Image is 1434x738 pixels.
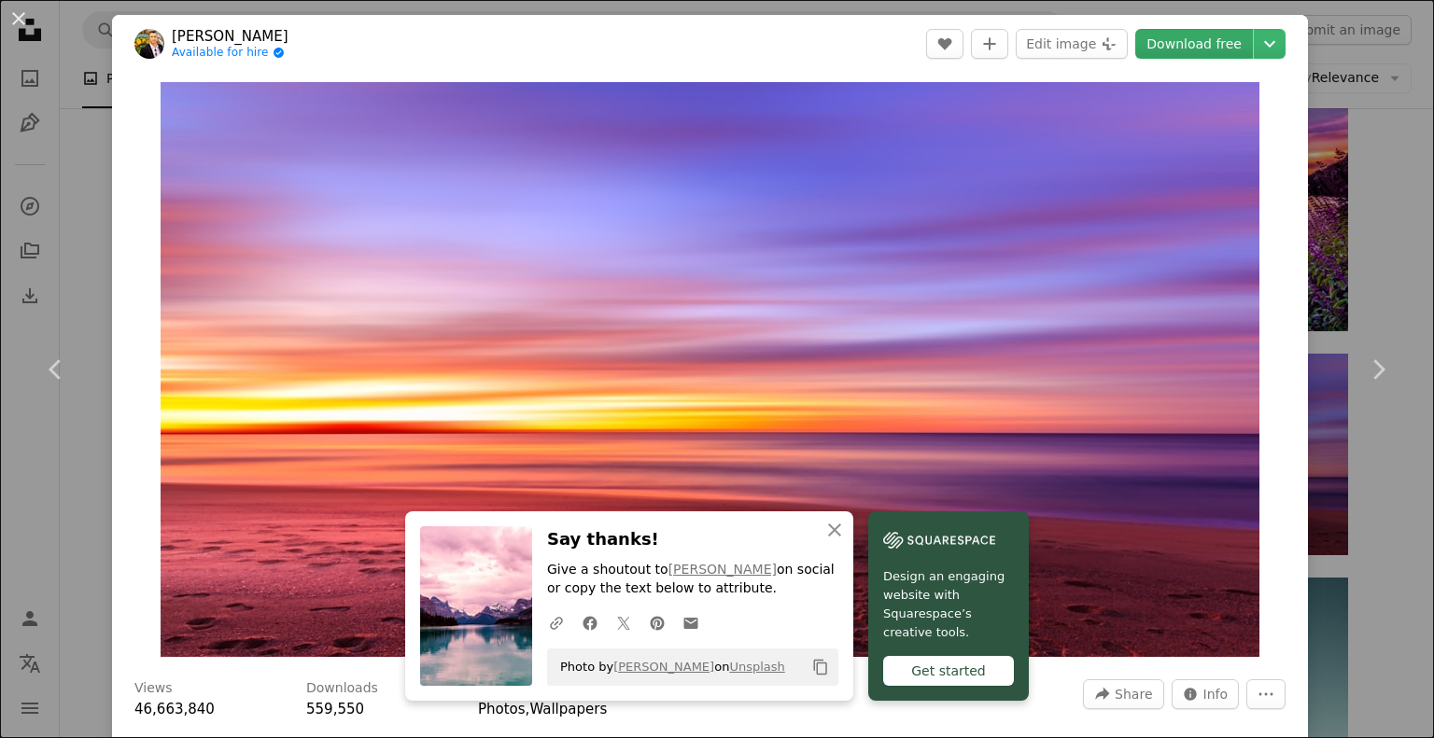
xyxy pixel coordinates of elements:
[971,29,1008,59] button: Add to Collection
[172,27,288,46] a: [PERSON_NAME]
[729,660,784,674] a: Unsplash
[573,604,607,641] a: Share on Facebook
[306,679,378,698] h3: Downloads
[529,701,607,717] a: Wallpapers
[668,562,777,577] a: [PERSON_NAME]
[1115,680,1152,708] span: Share
[1246,679,1286,709] button: More Actions
[551,652,785,682] span: Photo by on
[172,46,288,61] a: Available for hire
[547,526,838,553] h3: Say thanks!
[1016,29,1128,59] button: Edit image
[134,701,215,717] span: 46,663,840
[547,561,838,598] p: Give a shoutout to on social or copy the text below to attribute.
[478,701,526,717] a: Photos
[161,82,1258,657] button: Zoom in on this image
[640,604,674,641] a: Share on Pinterest
[134,29,164,59] img: Go to Igor Kasalovic's profile
[883,526,995,554] img: file-1606177908946-d1eed1cbe4f5image
[805,651,836,683] button: Copy to clipboard
[134,679,173,698] h3: Views
[674,604,708,641] a: Share over email
[1322,280,1434,459] a: Next
[161,82,1258,657] img: view of seashore sunset
[613,660,714,674] a: [PERSON_NAME]
[1254,29,1286,59] button: Choose download size
[868,511,1029,701] a: Design an engaging website with Squarespace’s creative tools.Get started
[926,29,963,59] button: Like
[883,656,1014,686] div: Get started
[526,701,530,717] span: ,
[1135,29,1253,59] a: Download free
[306,701,364,717] span: 559,550
[607,604,640,641] a: Share on Twitter
[883,567,1014,642] span: Design an engaging website with Squarespace’s creative tools.
[1083,679,1163,709] button: Share this image
[1203,680,1229,708] span: Info
[1172,679,1240,709] button: Stats about this image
